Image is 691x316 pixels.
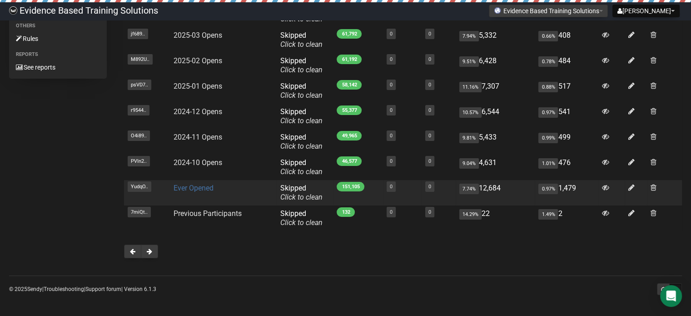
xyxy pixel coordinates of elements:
a: 0 [390,31,393,37]
span: 0.97% [538,107,558,118]
span: 7.94% [459,31,479,41]
span: jf689.. [128,29,148,39]
a: Click to clean [280,40,323,49]
span: 9.51% [459,56,479,67]
span: Skipped [280,133,323,150]
td: 1,479 [535,180,598,206]
td: 476 [535,155,598,180]
a: Click to clean [280,91,323,100]
a: 0 [428,184,431,190]
td: 408 [535,27,598,53]
span: 0.66% [538,31,558,41]
span: M892U.. [128,54,153,65]
a: 0 [428,107,431,113]
a: 0 [390,209,393,215]
span: Skipped [280,82,323,100]
a: 0 [428,82,431,88]
span: 9.04% [459,158,479,169]
td: 484 [535,53,598,78]
span: 14.29% [459,209,482,220]
a: 0 [390,107,393,113]
a: 2025-03 Opens [174,31,222,40]
td: 499 [535,129,598,155]
span: Skipped [280,31,323,49]
a: 0 [390,184,393,190]
span: 7.74% [459,184,479,194]
a: Click to clean [280,218,323,227]
img: favicons [494,7,501,14]
td: 5,433 [456,129,535,155]
td: 5,332 [456,27,535,53]
a: 0 [390,56,393,62]
a: Troubleshooting [44,286,84,292]
span: 0.97% [538,184,558,194]
td: 6,544 [456,104,535,129]
span: O4i89.. [128,130,150,141]
td: 2 [535,206,598,231]
a: 0 [428,31,431,37]
span: Skipped [280,56,323,74]
a: 2025-02 Opens [174,56,222,65]
span: YudqO.. [128,181,151,192]
span: Skipped [280,158,323,176]
img: 6a635aadd5b086599a41eda90e0773ac [9,6,17,15]
td: 541 [535,104,598,129]
span: 1.01% [538,158,558,169]
td: 6,428 [456,53,535,78]
span: 151,105 [337,182,364,191]
span: 11.16% [459,82,482,92]
a: Previous Participants [174,209,242,218]
p: © 2025 | | | Version 6.1.3 [9,284,156,294]
a: 0 [390,133,393,139]
a: 0 [428,133,431,139]
a: 0 [390,82,393,88]
a: Click to clean [280,193,323,201]
span: 61,792 [337,29,362,39]
a: 2024-10 Opens [174,158,222,167]
a: 2024-11 Opens [174,133,222,141]
button: Evidence Based Training Solutions [489,5,608,17]
span: 1.49% [538,209,558,220]
span: Skipped [280,209,323,227]
span: 9.81% [459,133,479,143]
span: Skipped [280,107,323,125]
a: 0 [428,209,431,215]
li: Others [9,20,107,31]
span: 10.57% [459,107,482,118]
a: 2025-01 Opens [174,82,222,90]
td: 22 [456,206,535,231]
span: 0.88% [538,82,558,92]
a: 2024-12 Opens [174,107,222,116]
span: 58,142 [337,80,362,90]
span: 0.78% [538,56,558,67]
a: Click to clean [280,167,323,176]
span: psVD7.. [128,80,151,90]
a: Sendy [27,286,42,292]
a: Click to clean [280,65,323,74]
span: Skipped [280,184,323,201]
td: 7,307 [456,78,535,104]
a: Click to clean [280,116,323,125]
a: Rules [9,31,107,46]
a: 0 [428,56,431,62]
span: 55,377 [337,105,362,115]
a: Click to clean [280,142,323,150]
span: 132 [337,207,355,217]
div: Open Intercom Messenger [660,285,682,307]
a: 0 [390,158,393,164]
span: 61,192 [337,55,362,64]
span: 7miQt.. [128,207,151,217]
a: 0 [428,158,431,164]
span: 0.99% [538,133,558,143]
a: Ever Opened [174,184,214,192]
td: 4,631 [456,155,535,180]
a: Support forum [85,286,121,292]
span: PVIn2.. [128,156,150,166]
td: 12,684 [456,180,535,206]
span: 46,577 [337,156,362,166]
span: r9544.. [128,105,149,115]
span: 49,965 [337,131,362,140]
a: See reports [9,60,107,75]
td: 517 [535,78,598,104]
li: Reports [9,49,107,60]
